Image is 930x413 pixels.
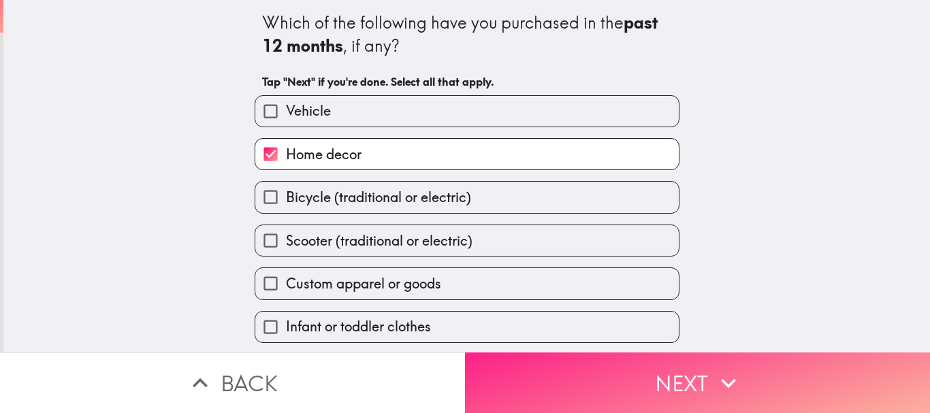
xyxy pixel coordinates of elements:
button: Infant or toddler clothes [255,312,679,342]
h6: Tap "Next" if you're done. Select all that apply. [262,74,672,89]
button: Custom apparel or goods [255,268,679,299]
span: Custom apparel or goods [286,274,441,293]
b: past 12 months [262,12,662,56]
button: Home decor [255,139,679,169]
button: Next [465,352,930,413]
button: Bicycle (traditional or electric) [255,182,679,212]
span: Vehicle [286,101,331,120]
span: Scooter (traditional or electric) [286,231,472,250]
span: Infant or toddler clothes [286,317,431,336]
span: Home decor [286,145,362,164]
div: Which of the following have you purchased in the , if any? [262,12,672,57]
button: Vehicle [255,96,679,127]
button: Scooter (traditional or electric) [255,225,679,256]
span: Bicycle (traditional or electric) [286,188,471,207]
